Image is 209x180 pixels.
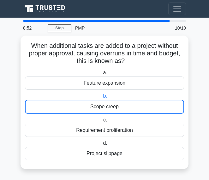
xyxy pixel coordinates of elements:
span: b. [103,93,107,98]
span: c. [103,117,107,122]
span: a. [103,70,107,75]
button: Toggle navigation [168,3,186,15]
span: d. [103,140,107,146]
div: Requirement proliferation [25,124,184,137]
div: 10/10 [161,22,190,34]
div: Scope creep [25,100,184,114]
div: Project slippage [25,147,184,160]
h5: When additional tasks are added to a project without proper approval, causing overruns in time an... [24,42,185,65]
a: Stop [48,24,71,32]
div: Feature expansion [25,76,184,90]
div: PMP [71,22,161,34]
div: 8:52 [19,22,48,34]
